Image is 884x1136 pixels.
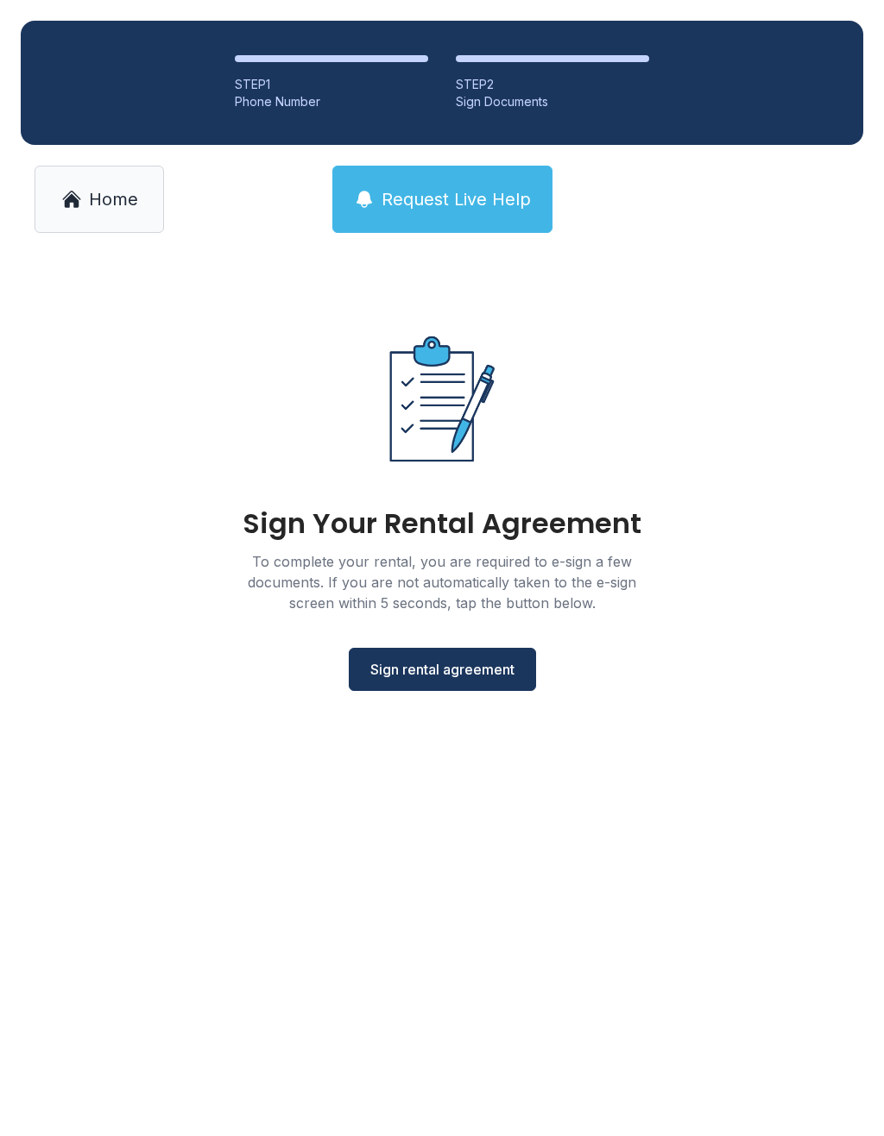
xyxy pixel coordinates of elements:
[382,187,531,211] span: Request Live Help
[370,659,515,680] span: Sign rental agreement
[456,93,649,110] div: Sign Documents
[235,93,428,110] div: Phone Number
[456,76,649,93] div: STEP 2
[352,309,532,489] img: Rental agreement document illustration
[243,510,641,537] div: Sign Your Rental Agreement
[89,187,138,211] span: Home
[226,551,658,613] div: To complete your rental, you are required to e-sign a few documents. If you are not automatically...
[235,76,428,93] div: STEP 1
